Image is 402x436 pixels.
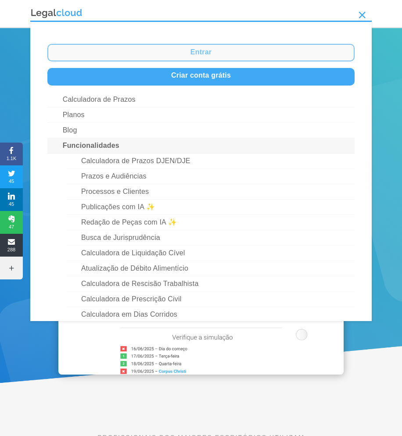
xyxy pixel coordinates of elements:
[47,138,355,154] a: Funcionalidades
[67,154,355,169] a: Calculadora de Prazos DJEN/DJE
[47,123,355,138] a: Blog
[47,92,355,107] a: Calculadora de Prazos
[67,200,355,215] a: Publicações com IA ✨
[67,215,355,230] a: Redação de Peças com IA ✨
[67,307,355,322] a: Calculadora em Dias Corridos
[67,230,355,246] a: Busca de Jurisprudência
[67,276,355,292] a: Calculadora de Rescisão Trabalhista
[58,368,344,376] a: Calculadora de Prazos Processuais da Legalcloud
[30,8,83,19] img: Logo da Legalcloud
[67,292,355,307] a: Calculadora de Prescrição Civil
[67,169,355,184] a: Prazos e Audiências
[67,184,355,200] a: Processos e Clientes
[67,261,355,276] a: Atualização de Débito Alimentício
[47,44,355,61] a: Entrar
[67,246,355,261] a: Calculadora de Liquidação Cível
[47,68,355,86] a: Criar conta grátis
[47,107,355,123] a: Planos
